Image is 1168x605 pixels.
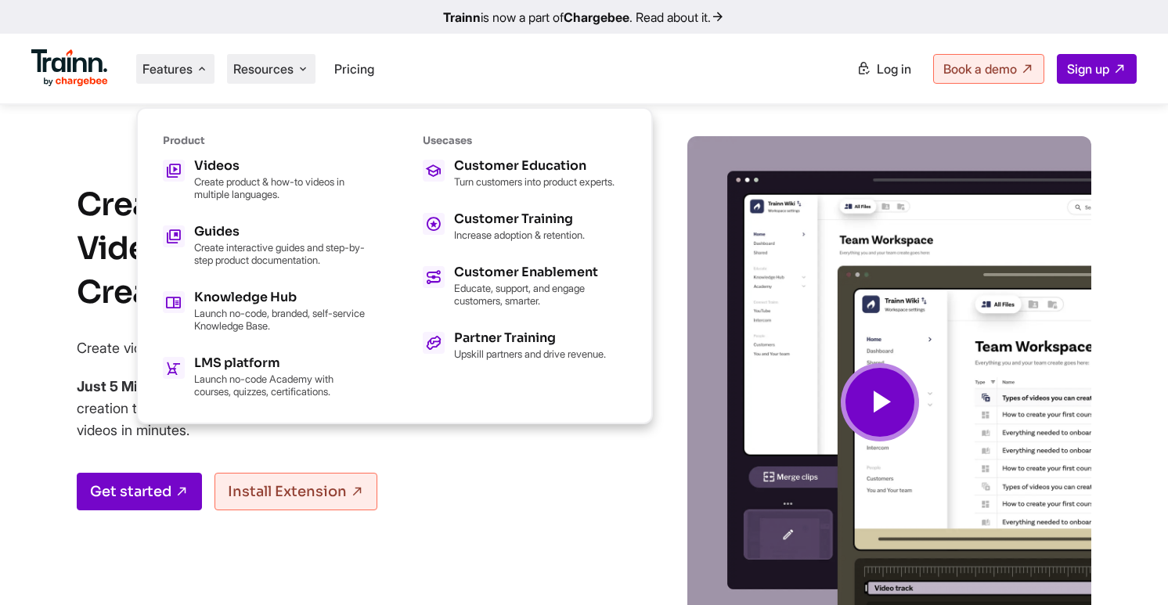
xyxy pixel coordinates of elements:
h5: Guides [194,225,366,238]
h6: Usecases [423,134,626,147]
h5: Partner Training [454,332,606,344]
h4: [PERSON_NAME]’s AI video creation tool lets you record, edit, add voiceovers, and share product v... [77,376,531,441]
span: Log in [877,61,911,77]
span: Features [142,60,193,77]
span: Resources [233,60,294,77]
a: Customer Education Turn customers into product experts. [423,160,626,188]
span: Sign up [1067,61,1109,77]
a: Videos Create product & how-to videos in multiple languages. [163,160,366,200]
img: Trainn Logo [31,49,108,87]
p: Educate, support, and engage customers, smarter. [454,282,626,307]
a: Install Extension [214,473,377,510]
h5: Customer Enablement [454,266,626,279]
b: Trainn [443,9,481,25]
p: Create product & how-to videos in multiple languages. [194,175,366,200]
b: Chargebee [564,9,629,25]
a: LMS platform Launch no-code Academy with courses, quizzes, certifications. [163,357,366,398]
a: Knowledge Hub Launch no-code, branded, self-service Knowledge Base. [163,291,366,332]
h5: Knowledge Hub [194,291,366,304]
a: Get started [77,473,202,510]
a: Customer Training Increase adoption & retention. [423,213,626,241]
iframe: Chat Widget [1090,530,1168,605]
h5: LMS platform [194,357,366,369]
a: Log in [847,55,921,83]
h5: Customer Training [454,213,585,225]
h5: Videos [194,160,366,172]
a: Sign up [1057,54,1137,84]
p: Upskill partners and drive revenue. [454,348,606,360]
p: Launch no-code, branded, self-service Knowledge Base. [194,307,366,332]
p: Increase adoption & retention. [454,229,585,241]
a: Pricing [334,61,374,77]
b: Just 5 Minutes To Go From Idea To Video! [77,378,353,394]
a: Customer Enablement Educate, support, and engage customers, smarter. [423,266,626,307]
p: Create interactive guides and step-by-step product documentation. [194,241,366,266]
a: Guides Create interactive guides and step-by-step product documentation. [163,225,366,266]
span: Book a demo [943,61,1017,77]
h1: Create Studio-quality Product Videos With The Easiest AI Video Creation Tool [77,183,609,315]
p: Turn customers into product experts. [454,175,615,188]
span: Create videos for [77,340,186,356]
p: Launch no-code Academy with courses, quizzes, certifications. [194,373,366,398]
a: Book a demo [933,54,1044,84]
a: Partner Training Upskill partners and drive revenue. [423,332,626,360]
h5: Customer Education [454,160,615,172]
h6: Product [163,134,366,147]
